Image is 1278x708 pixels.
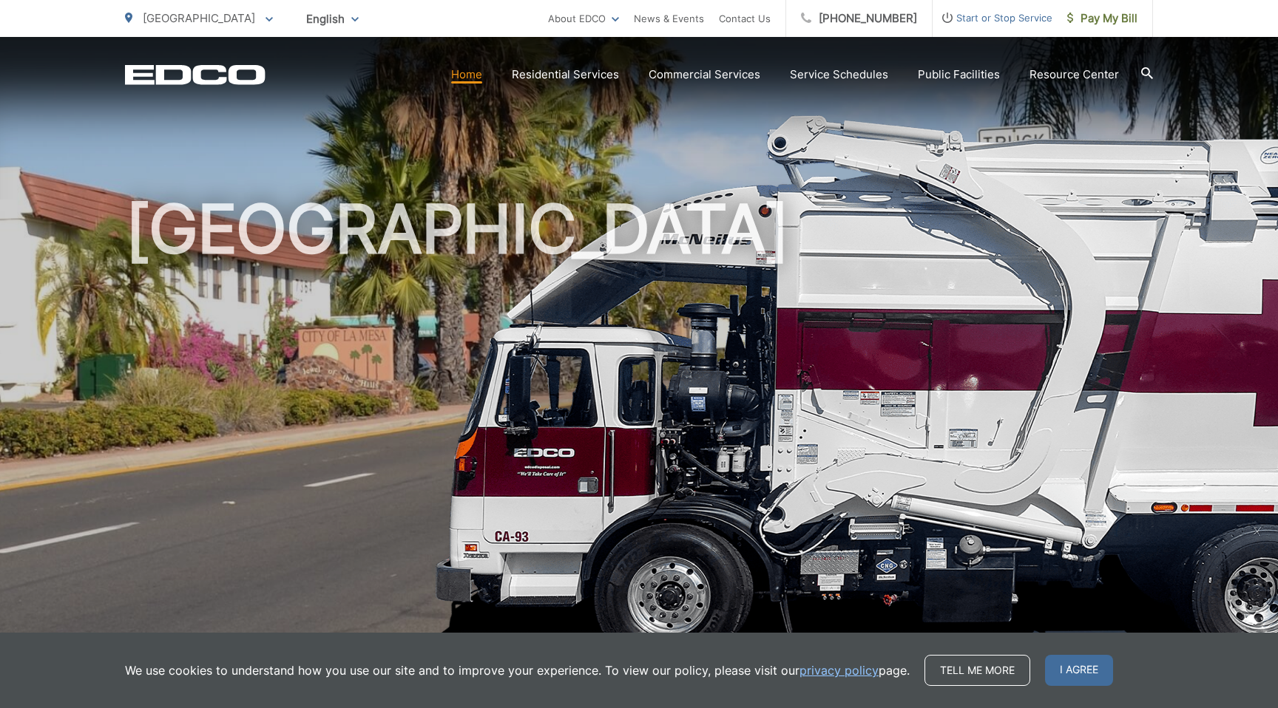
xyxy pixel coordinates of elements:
[143,11,255,25] span: [GEOGRAPHIC_DATA]
[1067,10,1137,27] span: Pay My Bill
[634,10,704,27] a: News & Events
[512,66,619,84] a: Residential Services
[125,192,1153,660] h1: [GEOGRAPHIC_DATA]
[451,66,482,84] a: Home
[790,66,888,84] a: Service Schedules
[1029,66,1119,84] a: Resource Center
[799,661,879,679] a: privacy policy
[295,6,370,32] span: English
[649,66,760,84] a: Commercial Services
[918,66,1000,84] a: Public Facilities
[548,10,619,27] a: About EDCO
[924,655,1030,686] a: Tell me more
[125,64,266,85] a: EDCD logo. Return to the homepage.
[719,10,771,27] a: Contact Us
[125,661,910,679] p: We use cookies to understand how you use our site and to improve your experience. To view our pol...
